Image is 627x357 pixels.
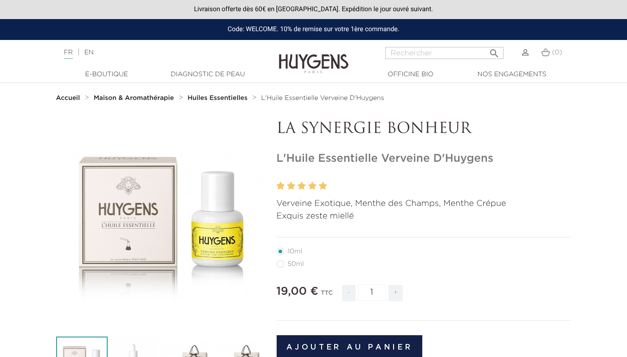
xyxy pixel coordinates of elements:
[59,47,254,58] div: |
[321,283,333,308] div: TTC
[319,179,327,193] label: 5
[64,49,73,59] a: FR
[364,70,457,79] a: Officine Bio
[261,95,384,101] span: L'Huile Essentielle Verveine D'Huygens
[162,70,254,79] a: Diagnostic de peau
[277,260,315,268] label: 50ml
[261,94,384,102] a: L'Huile Essentielle Verveine D'Huygens
[287,179,295,193] label: 2
[277,286,318,297] span: 19,00 €
[277,179,285,193] label: 1
[489,45,500,56] i: 
[277,120,571,138] p: LA SYNERGIE BONHEUR
[277,248,313,255] label: 10ml
[279,39,349,75] img: Huygens
[308,179,317,193] label: 4
[342,285,355,301] span: -
[56,95,80,101] strong: Accueil
[84,49,93,56] a: EN
[60,70,153,79] a: E-Boutique
[187,95,247,101] strong: Huiles Essentielles
[94,95,174,101] strong: Maison & Aromathérapie
[388,285,403,301] span: +
[465,70,558,79] a: Nos engagements
[56,94,82,102] a: Accueil
[94,94,176,102] a: Maison & Aromathérapie
[486,44,503,57] button: 
[187,94,250,102] a: Huiles Essentielles
[277,198,571,210] p: Verveine Exotique, Menthe des Champs, Menthe Crépue
[277,210,571,223] p: Exquis zeste miellé
[277,152,571,165] h1: L'Huile Essentielle Verveine D'Huygens
[358,284,386,301] input: Quantité
[385,47,504,59] input: Rechercher
[552,49,562,56] span: (0)
[297,179,306,193] label: 3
